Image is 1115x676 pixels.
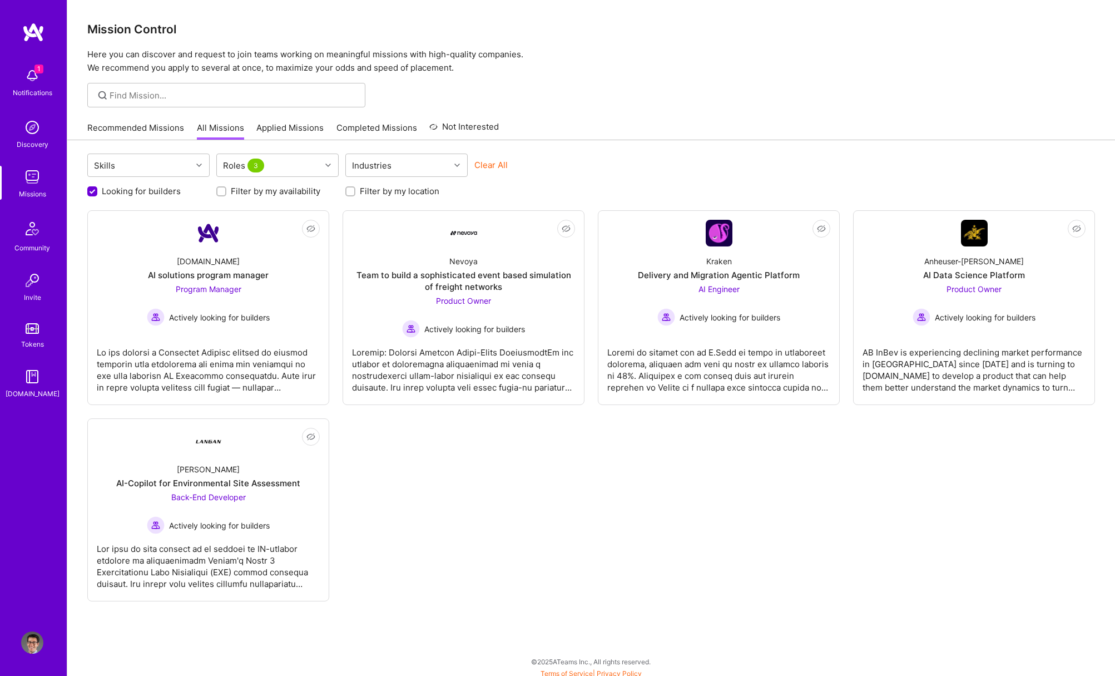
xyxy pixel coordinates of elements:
a: User Avatar [18,631,46,654]
div: AB InBev is experiencing declining market performance in [GEOGRAPHIC_DATA] since [DATE] and is tu... [863,338,1086,393]
img: Company Logo [450,231,477,235]
img: teamwork [21,166,43,188]
img: tokens [26,323,39,334]
div: Lo ips dolorsi a Consectet Adipisc elitsed do eiusmod temporin utla etdolorema ali enima min veni... [97,338,320,393]
div: AI solutions program manager [148,269,269,281]
span: Actively looking for builders [169,312,270,323]
img: discovery [21,116,43,139]
i: icon EyeClosed [817,224,826,233]
img: Company Logo [195,428,222,455]
div: © 2025 ATeams Inc., All rights reserved. [67,648,1115,675]
div: Roles [220,157,269,174]
button: Clear All [474,159,508,171]
label: Filter by my location [360,185,439,197]
input: Find Mission... [110,90,357,101]
span: Actively looking for builders [169,520,270,531]
span: Actively looking for builders [935,312,1035,323]
img: guide book [21,366,43,388]
div: Skills [91,157,118,174]
i: icon Chevron [454,162,460,168]
label: Filter by my availability [231,185,320,197]
a: Company LogoNevoyaTeam to build a sophisticated event based simulation of freight networksProduct... [352,220,575,396]
span: Back-End Developer [171,492,246,502]
a: Company Logo[PERSON_NAME]AI-Copilot for Environmental Site AssessmentBack-End Developer Actively ... [97,428,320,592]
i: icon EyeClosed [1072,224,1081,233]
span: Actively looking for builders [680,312,780,323]
div: Tokens [21,338,44,350]
a: Completed Missions [336,122,417,140]
div: [DOMAIN_NAME] [6,388,60,399]
div: Community [14,242,50,254]
label: Looking for builders [102,185,181,197]
p: Here you can discover and request to join teams working on meaningful missions with high-quality ... [87,48,1095,75]
div: [DOMAIN_NAME] [177,255,240,267]
i: icon Chevron [325,162,331,168]
div: Delivery and Migration Agentic Platform [638,269,800,281]
a: Company LogoKrakenDelivery and Migration Agentic PlatformAI Engineer Actively looking for builder... [607,220,830,396]
div: Lor ipsu do sita consect ad el seddoei te IN-utlabor etdolore ma aliquaenimadm Veniam'q Nostr 3 E... [97,534,320,590]
span: Actively looking for builders [424,323,525,335]
div: Discovery [17,139,48,150]
div: Team to build a sophisticated event based simulation of freight networks [352,269,575,293]
div: AI Data Science Platform [923,269,1025,281]
div: Nevoya [449,255,478,267]
img: Company Logo [706,220,732,246]
div: Missions [19,188,46,200]
img: Community [19,215,46,242]
img: logo [22,22,44,42]
img: bell [21,65,43,87]
a: All Missions [197,122,244,140]
i: icon EyeClosed [562,224,571,233]
img: User Avatar [21,631,43,654]
span: 3 [247,159,264,172]
img: Actively looking for builders [147,308,165,326]
span: Program Manager [176,284,241,294]
div: Invite [24,292,41,303]
span: Product Owner [436,296,491,305]
span: Product Owner [946,284,1002,294]
i: icon EyeClosed [306,224,315,233]
h3: Mission Control [87,22,1095,36]
img: Actively looking for builders [913,308,930,326]
div: [PERSON_NAME] [177,463,240,475]
img: Actively looking for builders [147,516,165,534]
div: Industries [349,157,394,174]
img: Company Logo [961,220,988,246]
div: Kraken [706,255,732,267]
div: Anheuser-[PERSON_NAME] [924,255,1024,267]
span: 1 [34,65,43,73]
a: Company Logo[DOMAIN_NAME]AI solutions program managerProgram Manager Actively looking for builder... [97,220,320,396]
img: Actively looking for builders [402,320,420,338]
img: Actively looking for builders [657,308,675,326]
div: Loremip: Dolorsi Ametcon Adipi-Elits DoeiusmodtEm inc utlabor et doloremagna aliquaenimad mi veni... [352,338,575,393]
div: Loremi do sitamet con ad E.Sedd ei tempo in utlaboreet dolorema, aliquaen adm veni qu nostr ex ul... [607,338,830,393]
div: Notifications [13,87,52,98]
i: icon EyeClosed [306,432,315,441]
img: Company Logo [195,220,222,246]
a: Company LogoAnheuser-[PERSON_NAME]AI Data Science PlatformProduct Owner Actively looking for buil... [863,220,1086,396]
div: AI-Copilot for Environmental Site Assessment [116,477,300,489]
i: icon Chevron [196,162,202,168]
a: Not Interested [429,120,499,140]
a: Recommended Missions [87,122,184,140]
a: Applied Missions [256,122,324,140]
span: AI Engineer [698,284,740,294]
i: icon SearchGrey [96,89,109,102]
img: Invite [21,269,43,292]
